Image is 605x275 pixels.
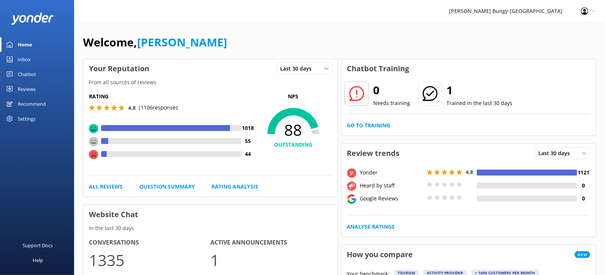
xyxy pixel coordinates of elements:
h3: Chatbot Training [342,59,415,78]
a: [PERSON_NAME] [137,35,227,50]
span: 4.8 [466,168,473,176]
img: yonder-white-logo.png [11,13,54,25]
div: Yonder [358,168,425,177]
div: Reviews [18,82,36,96]
h5: Rating [89,92,255,101]
div: Inbox [18,52,31,67]
span: 4.8 [128,104,136,111]
div: Recommend [18,96,46,111]
a: Go to Training [347,121,390,130]
div: Home [18,37,32,52]
div: Support Docs [23,238,53,253]
h3: Review trends [342,144,405,163]
a: Analyse Ratings [347,223,395,231]
p: 1335 [89,248,210,272]
span: Last 30 days [280,65,316,73]
h3: Your Reputation [83,59,155,78]
div: Heard by staff [358,181,425,190]
p: From all sources of reviews [83,78,338,86]
div: Google Reviews [358,194,425,203]
h4: 44 [242,150,255,158]
div: Help [33,253,43,268]
div: Settings [18,111,36,126]
p: Needs training [373,99,410,107]
a: Question Summary [139,183,195,191]
span: New [575,251,590,258]
p: | 1106 responses [138,104,178,112]
h3: How you compare [342,245,419,264]
h4: 1121 [577,168,590,177]
p: NPS [255,92,332,101]
h1: Welcome, [83,33,227,51]
a: All Reviews [89,183,123,191]
div: Chatbot [18,67,36,82]
p: Trained in the last 30 days [447,99,513,107]
h2: 0 [373,81,410,99]
h4: 0 [577,181,590,190]
h4: Conversations [89,238,210,248]
p: 1 [210,248,332,272]
h4: OUTSTANDING [255,141,332,149]
h4: 55 [242,137,255,145]
span: Last 30 days [538,149,574,157]
span: 88 [255,121,332,139]
h4: Active Announcements [210,238,332,248]
p: In the last 30 days [83,224,338,232]
h2: 1 [447,81,513,99]
a: Rating Analysis [212,183,258,191]
h4: 1018 [242,124,255,132]
h3: Website Chat [83,205,338,224]
h4: 0 [577,194,590,203]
